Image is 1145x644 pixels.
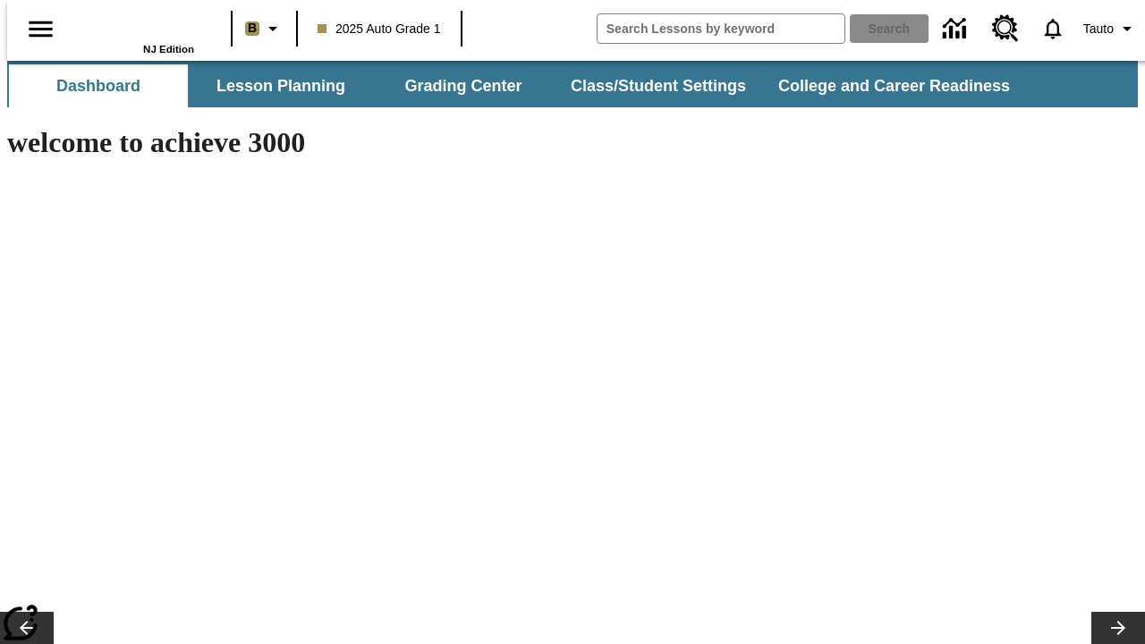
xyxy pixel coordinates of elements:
a: Home [78,8,194,44]
button: Lesson Planning [191,64,370,107]
span: NJ Edition [143,44,194,55]
button: Open side menu [14,3,67,55]
button: Class/Student Settings [556,64,760,107]
button: College and Career Readiness [764,64,1024,107]
div: SubNavbar [7,61,1138,107]
button: Profile/Settings [1076,13,1145,45]
span: B [248,17,257,39]
input: search field [598,14,844,43]
span: 2025 Auto Grade 1 [318,20,441,38]
h1: welcome to achieve 3000 [7,126,780,159]
button: Lesson carousel, Next [1091,612,1145,644]
button: Grading Center [374,64,553,107]
div: SubNavbar [7,64,1026,107]
a: Resource Center, Will open in new tab [981,4,1030,53]
div: Home [78,6,194,55]
a: Notifications [1030,5,1076,52]
span: Tauto [1083,20,1114,38]
button: Boost Class color is light brown. Change class color [238,13,291,45]
a: Data Center [932,4,981,54]
button: Dashboard [9,64,188,107]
